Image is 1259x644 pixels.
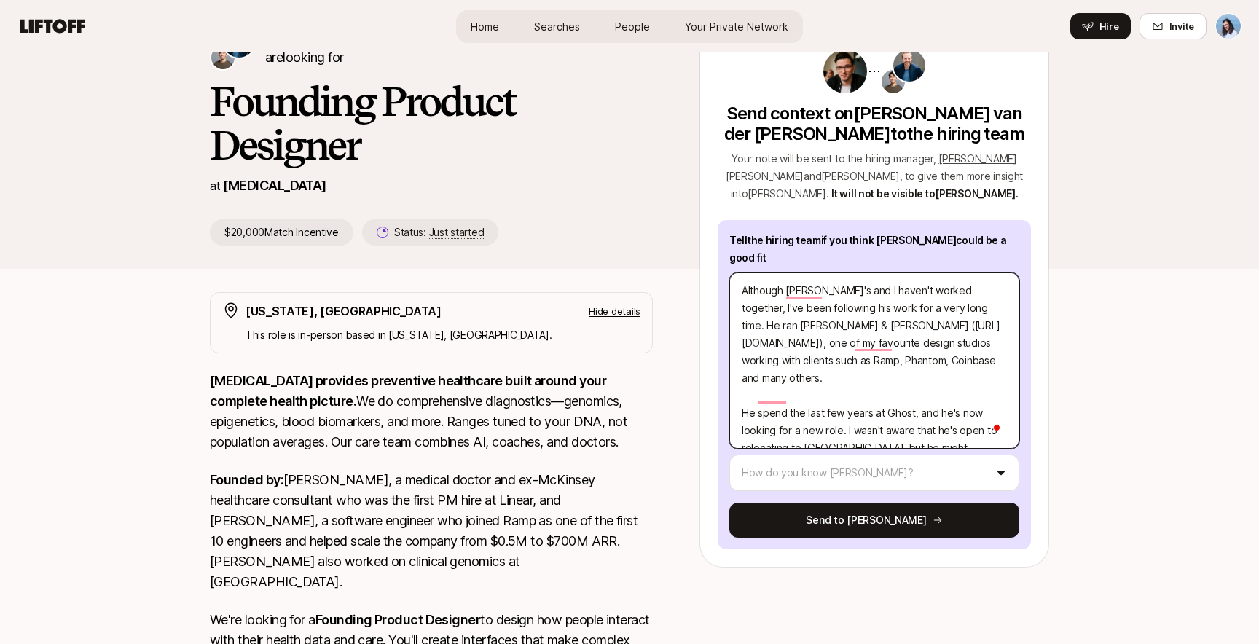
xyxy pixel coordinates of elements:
[831,187,1018,200] span: It will not be visible to [PERSON_NAME] .
[246,326,640,344] p: This role is in-person based in [US_STATE], [GEOGRAPHIC_DATA].
[729,503,1019,538] button: Send to [PERSON_NAME]
[522,13,592,40] a: Searches
[429,226,485,239] span: Just started
[210,219,353,246] p: $20,000 Match Incentive
[210,373,608,409] strong: [MEDICAL_DATA] provides preventive healthcare built around your complete health picture.
[1099,19,1119,34] span: Hire
[210,79,653,167] h1: Founding Product Designer
[210,371,653,452] p: We do comprehensive diagnostics—genomics, epigenetics, blood biomarkers, and more. Ranges tuned t...
[210,176,220,195] p: at
[471,19,499,34] span: Home
[1169,19,1194,34] span: Invite
[685,19,788,34] span: Your Private Network
[589,304,640,318] p: Hide details
[1216,14,1241,39] img: Dan Tase
[893,50,925,82] img: Sagan Schultz
[821,170,899,182] span: [PERSON_NAME]
[210,470,653,592] p: [PERSON_NAME], a medical doctor and ex-McKinsey healthcare consultant who was the first PM hire a...
[394,224,484,241] p: Status:
[673,13,800,40] a: Your Private Network
[726,152,1023,200] span: Your note will be sent to the hiring manager, , to give them more insight into [PERSON_NAME] .
[210,472,283,487] strong: Founded by:
[615,19,650,34] span: People
[223,176,326,196] p: [MEDICAL_DATA]
[534,19,580,34] span: Searches
[1215,13,1242,39] button: Dan Tase
[823,50,867,93] img: 4b0ae8c5_185f_42c2_8215_be001b66415a.jpg
[1070,13,1131,39] button: Hire
[603,13,662,40] a: People
[1140,13,1207,39] button: Invite
[246,302,442,321] p: [US_STATE], [GEOGRAPHIC_DATA]
[459,13,511,40] a: Home
[718,103,1031,144] p: Send context on [PERSON_NAME] van der [PERSON_NAME] to the hiring team
[315,612,481,627] strong: Founding Product Designer
[882,70,905,93] img: David Deng
[729,232,1019,267] p: Tell the hiring team if you think [PERSON_NAME] could be a good fit
[729,272,1019,449] textarea: To enrich screen reader interactions, please activate Accessibility in Grammarly extension settings
[804,170,900,182] span: and
[211,46,235,69] img: David Deng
